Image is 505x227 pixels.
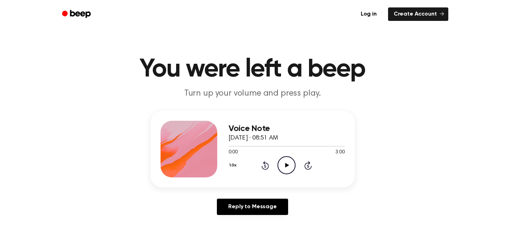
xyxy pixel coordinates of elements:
[117,88,389,100] p: Turn up your volume and press play.
[229,135,278,141] span: [DATE] · 08:51 AM
[217,199,288,215] a: Reply to Message
[71,57,434,82] h1: You were left a beep
[335,149,344,156] span: 3:00
[388,7,448,21] a: Create Account
[57,7,97,21] a: Beep
[229,159,239,171] button: 1.0x
[354,6,384,22] a: Log in
[229,149,238,156] span: 0:00
[229,124,345,134] h3: Voice Note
